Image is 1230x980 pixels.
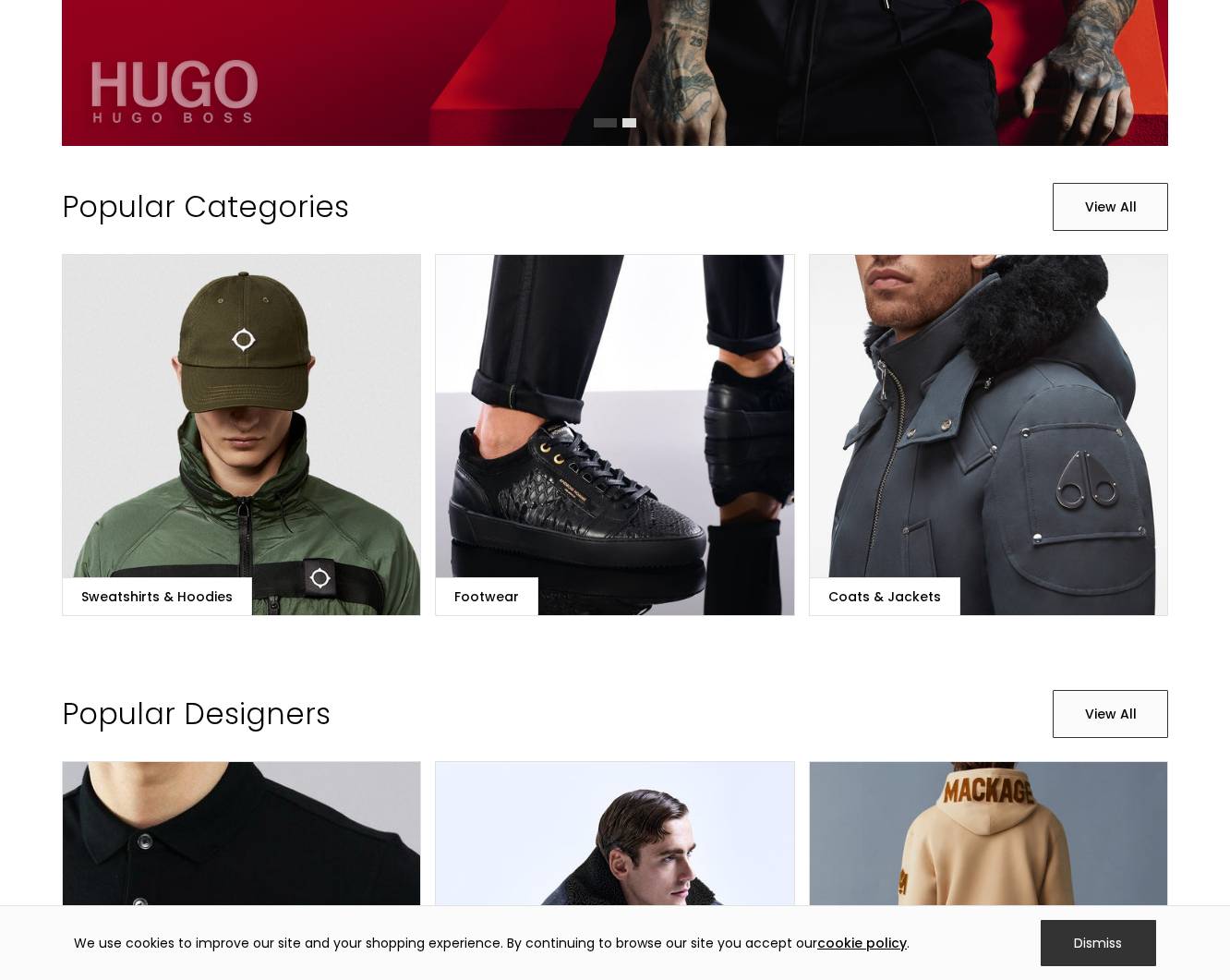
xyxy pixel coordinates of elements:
a: View All [1053,690,1168,738]
div: We use cookies to improve our site and your shopping experience. By continuing to browse our site... [74,934,910,952]
a: Sweatshirts & Hoodies [62,254,422,616]
div: Footwear [454,587,519,606]
a: Coats & Jackets [809,254,1169,616]
a: Footwear [435,254,795,616]
div: Show slide 1 of 2 [594,118,617,127]
h2: Popular Designers [62,697,331,731]
div: Sweatshirts & Hoodies [81,587,233,606]
a: cookie policy [817,934,907,952]
div: Dismiss [1041,920,1156,966]
div: Coats & Jackets [828,587,941,606]
div: Show slide 2 of 2 [622,118,636,127]
h2: Popular Categories [62,190,349,224]
a: View All [1053,183,1168,231]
